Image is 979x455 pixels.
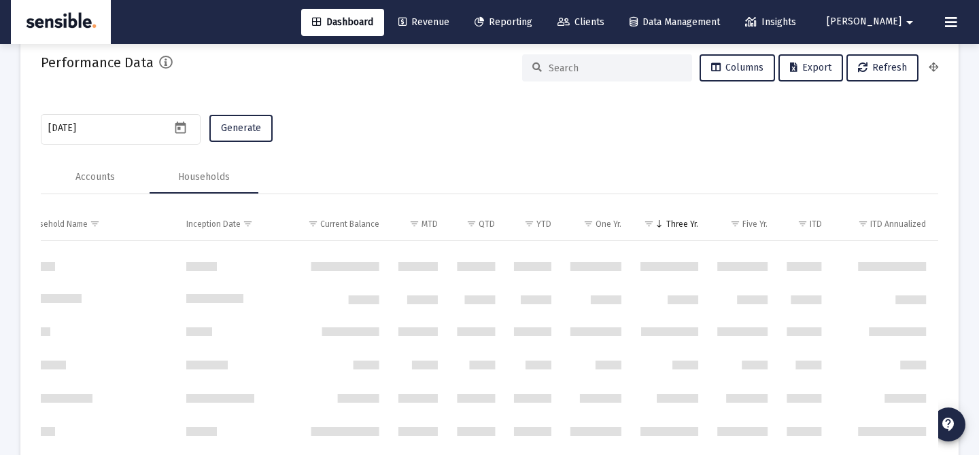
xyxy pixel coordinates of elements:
[24,219,88,230] div: Household Name
[561,208,631,240] td: Column One Yr.
[547,9,615,36] a: Clients
[810,8,934,35] button: [PERSON_NAME]
[583,219,594,229] span: Show filter options for column 'One Yr.'
[711,62,763,73] span: Columns
[90,219,100,229] span: Show filter options for column 'Household Name'
[870,219,926,230] div: ITD Annualized
[464,9,543,36] a: Reporting
[631,208,708,240] td: Column Three Yr.
[644,219,654,229] span: Show filter options for column 'Three Yr.'
[479,219,495,230] div: QTD
[422,219,438,230] div: MTD
[778,54,843,81] button: Export
[409,219,419,229] span: Show filter options for column 'MTD'
[178,170,230,184] div: Households
[827,16,901,28] span: [PERSON_NAME]
[810,219,822,230] div: ITD
[846,54,918,81] button: Refresh
[388,9,460,36] a: Revenue
[666,219,698,230] div: Three Yr.
[858,62,907,73] span: Refresh
[708,208,777,240] td: Column Five Yr.
[504,208,561,240] td: Column YTD
[171,117,190,137] button: Open calendar
[730,219,740,229] span: Show filter options for column 'Five Yr.'
[858,219,868,229] span: Show filter options for column 'ITD Annualized'
[475,16,532,28] span: Reporting
[177,208,280,240] td: Column Inception Date
[447,208,504,240] td: Column QTD
[557,16,604,28] span: Clients
[831,208,938,240] td: Column ITD Annualized
[280,208,389,240] td: Column Current Balance
[12,208,177,240] td: Column Household Name
[221,122,261,134] span: Generate
[536,219,551,230] div: YTD
[619,9,731,36] a: Data Management
[209,115,273,142] button: Generate
[312,16,373,28] span: Dashboard
[48,123,171,134] input: Select a Date
[734,9,807,36] a: Insights
[186,219,241,230] div: Inception Date
[466,219,477,229] span: Show filter options for column 'QTD'
[700,54,775,81] button: Columns
[742,219,768,230] div: Five Yr.
[524,219,534,229] span: Show filter options for column 'YTD'
[75,170,115,184] div: Accounts
[301,9,384,36] a: Dashboard
[398,16,449,28] span: Revenue
[21,9,101,36] img: Dashboard
[790,62,831,73] span: Export
[630,16,720,28] span: Data Management
[389,208,447,240] td: Column MTD
[308,219,318,229] span: Show filter options for column 'Current Balance'
[745,16,796,28] span: Insights
[549,62,682,74] input: Search
[777,208,831,240] td: Column ITD
[41,52,154,73] h2: Performance Data
[596,219,621,230] div: One Yr.
[797,219,808,229] span: Show filter options for column 'ITD'
[940,416,957,433] mat-icon: contact_support
[320,219,379,230] div: Current Balance
[243,219,253,229] span: Show filter options for column 'Inception Date'
[901,9,918,36] mat-icon: arrow_drop_down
